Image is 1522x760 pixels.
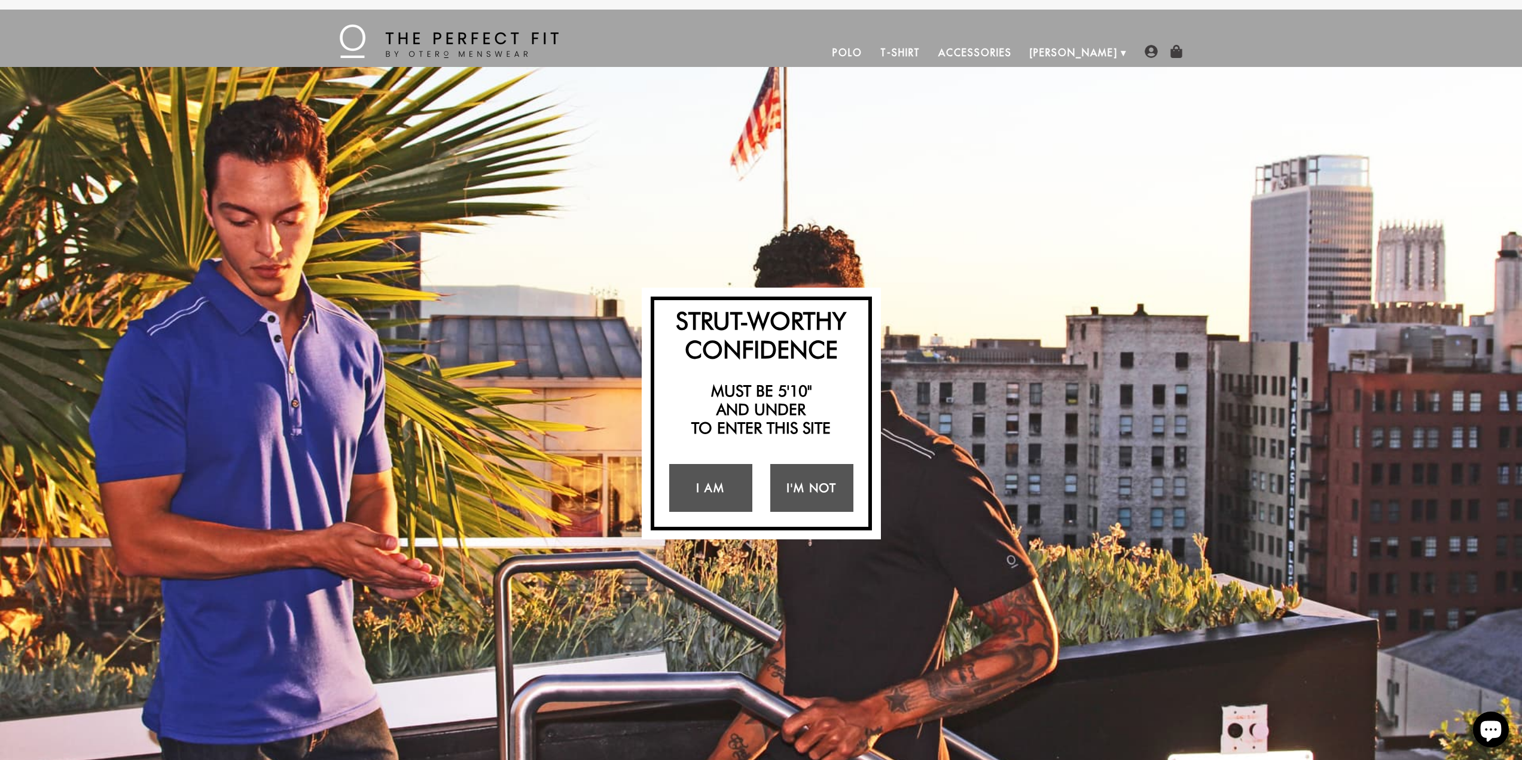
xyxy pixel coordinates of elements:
h2: Must be 5'10" and under to enter this site [660,381,862,438]
a: I'm Not [770,464,853,512]
a: Accessories [929,38,1020,67]
a: I Am [669,464,752,512]
img: The Perfect Fit - by Otero Menswear - Logo [340,25,559,58]
a: [PERSON_NAME] [1021,38,1127,67]
inbox-online-store-chat: Shopify online store chat [1469,712,1512,750]
a: T-Shirt [871,38,929,67]
h2: Strut-Worthy Confidence [660,306,862,364]
img: user-account-icon.png [1145,45,1158,58]
a: Polo [823,38,871,67]
img: shopping-bag-icon.png [1170,45,1183,58]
